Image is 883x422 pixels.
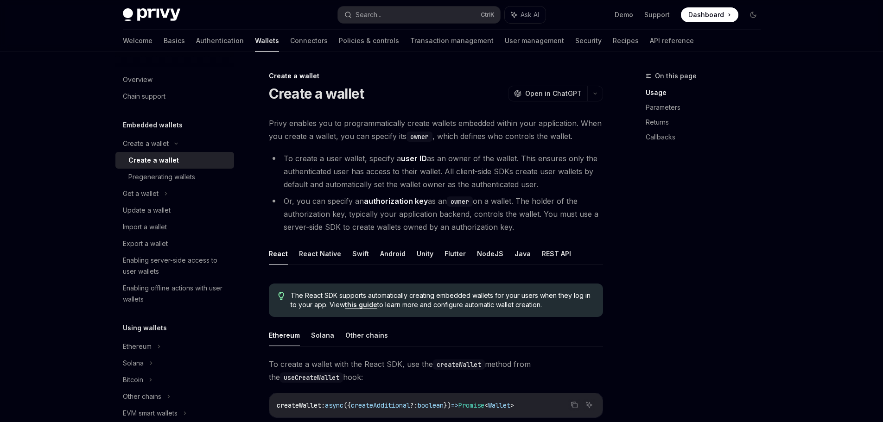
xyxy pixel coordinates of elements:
a: Connectors [290,30,328,52]
button: Ask AI [583,399,595,411]
code: owner [447,196,473,207]
div: Get a wallet [123,188,159,199]
button: Ethereum [269,324,300,346]
a: Demo [615,10,633,19]
span: Privy enables you to programmatically create wallets embedded within your application. When you c... [269,117,603,143]
a: Pregenerating wallets [115,169,234,185]
span: < [484,401,488,409]
h5: Embedded wallets [123,120,183,131]
span: Dashboard [688,10,724,19]
strong: authorization key [364,196,428,206]
div: Create a wallet [123,138,169,149]
span: > [510,401,514,409]
a: this guide [345,301,377,309]
button: Swift [352,243,369,265]
a: Returns [646,115,768,130]
a: Welcome [123,30,152,52]
a: Security [575,30,602,52]
span: createAdditional [351,401,410,409]
div: Enabling server-side access to user wallets [123,255,229,277]
svg: Tip [278,292,285,300]
div: Overview [123,74,152,85]
span: Ask AI [521,10,539,19]
div: Enabling offline actions with user wallets [123,283,229,305]
a: Recipes [613,30,639,52]
a: Enabling offline actions with user wallets [115,280,234,308]
div: Update a wallet [123,205,171,216]
img: dark logo [123,8,180,21]
button: Toggle dark mode [746,7,761,22]
li: Or, you can specify an as an on a wallet. The holder of the authorization key, typically your app... [269,195,603,233]
div: Create a wallet [128,155,179,166]
a: User management [505,30,564,52]
button: Other chains [345,324,388,346]
div: EVM smart wallets [123,408,178,419]
span: boolean [418,401,444,409]
a: Create a wallet [115,152,234,169]
div: Import a wallet [123,221,167,233]
span: }) [444,401,451,409]
button: Open in ChatGPT [508,86,587,101]
span: ({ [343,401,351,409]
a: Parameters [646,100,768,115]
span: : [321,401,325,409]
button: Flutter [445,243,466,265]
li: To create a user wallet, specify a as an owner of the wallet. This ensures only the authenticated... [269,152,603,191]
h5: Using wallets [123,322,167,334]
button: Copy the contents from the code block [568,399,580,411]
a: Transaction management [410,30,494,52]
div: Search... [356,9,381,20]
div: Chain support [123,91,165,102]
a: Authentication [196,30,244,52]
button: Solana [311,324,334,346]
div: Solana [123,358,144,369]
a: Overview [115,71,234,88]
span: ?: [410,401,418,409]
span: => [451,401,458,409]
a: Dashboard [681,7,738,22]
span: async [325,401,343,409]
a: Basics [164,30,185,52]
a: Export a wallet [115,235,234,252]
button: Ask AI [505,6,546,23]
button: Search...CtrlK [338,6,500,23]
span: On this page [655,70,697,82]
strong: user ID [401,154,427,163]
a: API reference [650,30,694,52]
code: useCreateWallet [280,372,343,383]
a: Support [644,10,670,19]
div: Other chains [123,391,161,402]
button: REST API [542,243,571,265]
button: React [269,243,288,265]
code: owner [407,132,432,142]
a: Chain support [115,88,234,105]
a: Wallets [255,30,279,52]
span: createWallet [277,401,321,409]
a: Usage [646,85,768,100]
a: Enabling server-side access to user wallets [115,252,234,280]
span: Ctrl K [481,11,495,19]
button: Unity [417,243,433,265]
button: Java [515,243,531,265]
div: Bitcoin [123,374,143,385]
span: Open in ChatGPT [525,89,582,98]
span: Wallet [488,401,510,409]
a: Import a wallet [115,219,234,235]
button: NodeJS [477,243,503,265]
span: The React SDK supports automatically creating embedded wallets for your users when they log in to... [291,291,593,309]
a: Callbacks [646,130,768,145]
button: React Native [299,243,341,265]
h1: Create a wallet [269,85,364,102]
div: Create a wallet [269,71,603,81]
div: Ethereum [123,341,152,352]
button: Android [380,243,406,265]
a: Policies & controls [339,30,399,52]
span: Promise [458,401,484,409]
div: Pregenerating wallets [128,171,195,183]
span: To create a wallet with the React SDK, use the method from the hook: [269,358,603,384]
a: Update a wallet [115,202,234,219]
code: createWallet [433,359,485,370]
div: Export a wallet [123,238,168,249]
